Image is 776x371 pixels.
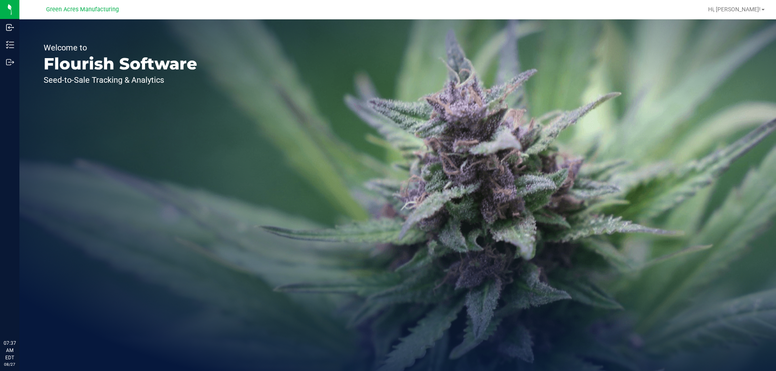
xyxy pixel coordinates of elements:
inline-svg: Inventory [6,41,14,49]
span: Hi, [PERSON_NAME]! [708,6,761,13]
inline-svg: Inbound [6,23,14,31]
p: Welcome to [44,44,197,52]
p: Flourish Software [44,56,197,72]
span: Green Acres Manufacturing [46,6,119,13]
p: 07:37 AM EDT [4,340,16,361]
p: 08/27 [4,361,16,367]
inline-svg: Outbound [6,58,14,66]
p: Seed-to-Sale Tracking & Analytics [44,76,197,84]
